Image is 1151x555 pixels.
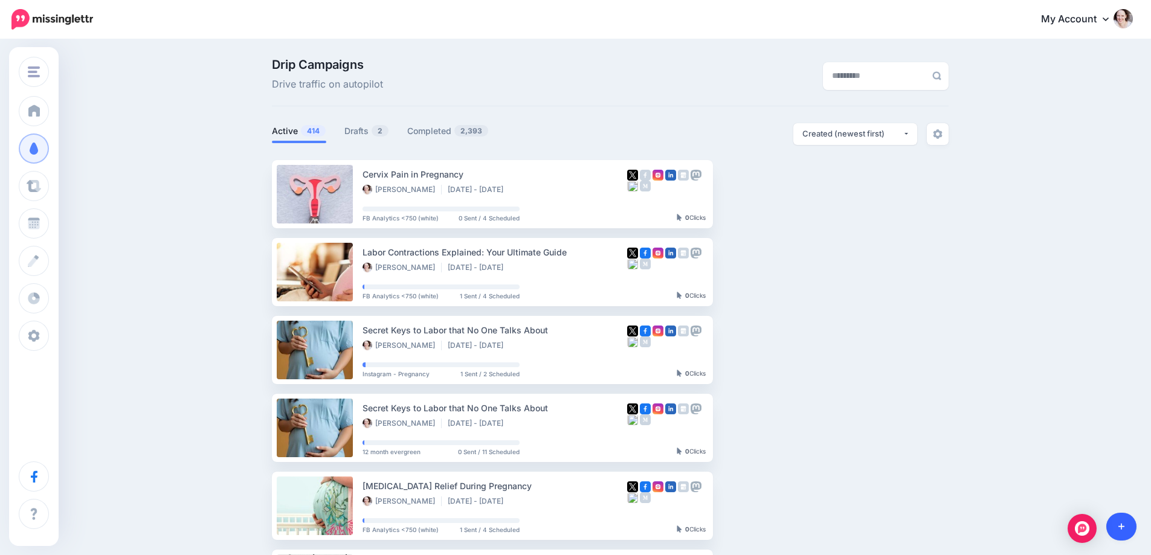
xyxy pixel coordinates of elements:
[11,9,93,30] img: Missinglettr
[677,525,682,533] img: pointer-grey-darker.png
[363,185,442,194] li: [PERSON_NAME]
[1068,514,1097,543] div: Open Intercom Messenger
[363,263,442,272] li: [PERSON_NAME]
[678,248,689,258] img: google_business-grey-square.png
[691,326,701,336] img: mastodon-grey-square.png
[685,448,689,455] b: 0
[678,481,689,492] img: google_business-grey-square.png
[678,403,689,414] img: google_business-grey-square.png
[272,59,383,71] span: Drip Campaigns
[640,336,651,347] img: medium-grey-square.png
[802,128,903,140] div: Created (newest first)
[691,248,701,258] img: mastodon-grey-square.png
[28,66,40,77] img: menu.png
[448,185,509,194] li: [DATE] - [DATE]
[640,258,651,269] img: medium-grey-square.png
[627,336,638,347] img: bluesky-grey-square.png
[677,292,706,300] div: Clicks
[653,403,663,414] img: instagram-square.png
[460,371,520,377] span: 1 Sent / 2 Scheduled
[653,170,663,181] img: instagram-square.png
[665,326,676,336] img: linkedin-square.png
[691,403,701,414] img: mastodon-grey-square.png
[448,419,509,428] li: [DATE] - [DATE]
[363,245,627,259] div: Labor Contractions Explained: Your Ultimate Guide
[653,326,663,336] img: instagram-square.png
[448,496,509,506] li: [DATE] - [DATE]
[691,170,701,181] img: mastodon-grey-square.png
[459,215,520,221] span: 0 Sent / 4 Scheduled
[665,170,676,181] img: linkedin-square.png
[363,527,439,533] span: FB Analytics <750 (white)
[627,481,638,492] img: twitter-square.png
[932,71,941,80] img: search-grey-6.png
[363,479,627,493] div: [MEDICAL_DATA] Relief During Pregnancy
[363,401,627,415] div: Secret Keys to Labor that No One Talks About
[665,248,676,258] img: linkedin-square.png
[363,323,627,337] div: Secret Keys to Labor that No One Talks About
[363,215,439,221] span: FB Analytics <750 (white)
[793,123,917,145] button: Created (newest first)
[640,414,651,425] img: medium-grey-square.png
[448,341,509,350] li: [DATE] - [DATE]
[640,481,651,492] img: facebook-square.png
[677,292,682,299] img: pointer-grey-darker.png
[653,481,663,492] img: instagram-square.png
[627,181,638,191] img: bluesky-grey-square.png
[344,124,389,138] a: Drafts2
[677,370,682,377] img: pointer-grey-darker.png
[372,125,389,136] span: 2
[691,481,701,492] img: mastodon-grey-square.png
[363,419,442,428] li: [PERSON_NAME]
[454,125,488,136] span: 2,393
[272,124,326,138] a: Active414
[640,170,651,181] img: facebook-grey-square.png
[640,326,651,336] img: facebook-square.png
[640,403,651,414] img: facebook-square.png
[448,263,509,272] li: [DATE] - [DATE]
[363,496,442,506] li: [PERSON_NAME]
[678,326,689,336] img: google_business-grey-square.png
[301,125,326,136] span: 414
[627,492,638,503] img: bluesky-grey-square.png
[272,77,383,92] span: Drive traffic on autopilot
[627,248,638,258] img: twitter-square.png
[458,449,520,455] span: 0 Sent / 11 Scheduled
[363,341,442,350] li: [PERSON_NAME]
[363,449,421,455] span: 12 month evergreen
[933,129,943,139] img: settings-grey.png
[1029,5,1133,34] a: My Account
[627,403,638,414] img: twitter-square.png
[685,292,689,299] b: 0
[363,167,627,181] div: Cervix Pain in Pregnancy
[677,370,706,377] div: Clicks
[685,370,689,377] b: 0
[677,214,706,222] div: Clicks
[627,258,638,269] img: bluesky-grey-square.png
[678,170,689,181] img: google_business-grey-square.png
[627,170,638,181] img: twitter-square.png
[363,293,439,299] span: FB Analytics <750 (white)
[665,403,676,414] img: linkedin-square.png
[640,181,651,191] img: medium-grey-square.png
[460,527,520,533] span: 1 Sent / 4 Scheduled
[677,448,706,455] div: Clicks
[665,481,676,492] img: linkedin-square.png
[460,293,520,299] span: 1 Sent / 4 Scheduled
[407,124,489,138] a: Completed2,393
[653,248,663,258] img: instagram-square.png
[685,525,689,533] b: 0
[627,326,638,336] img: twitter-square.png
[640,492,651,503] img: medium-grey-square.png
[363,371,430,377] span: Instagram - Pregnancy
[640,248,651,258] img: facebook-square.png
[677,448,682,455] img: pointer-grey-darker.png
[677,214,682,221] img: pointer-grey-darker.png
[685,214,689,221] b: 0
[627,414,638,425] img: bluesky-grey-square.png
[677,526,706,533] div: Clicks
